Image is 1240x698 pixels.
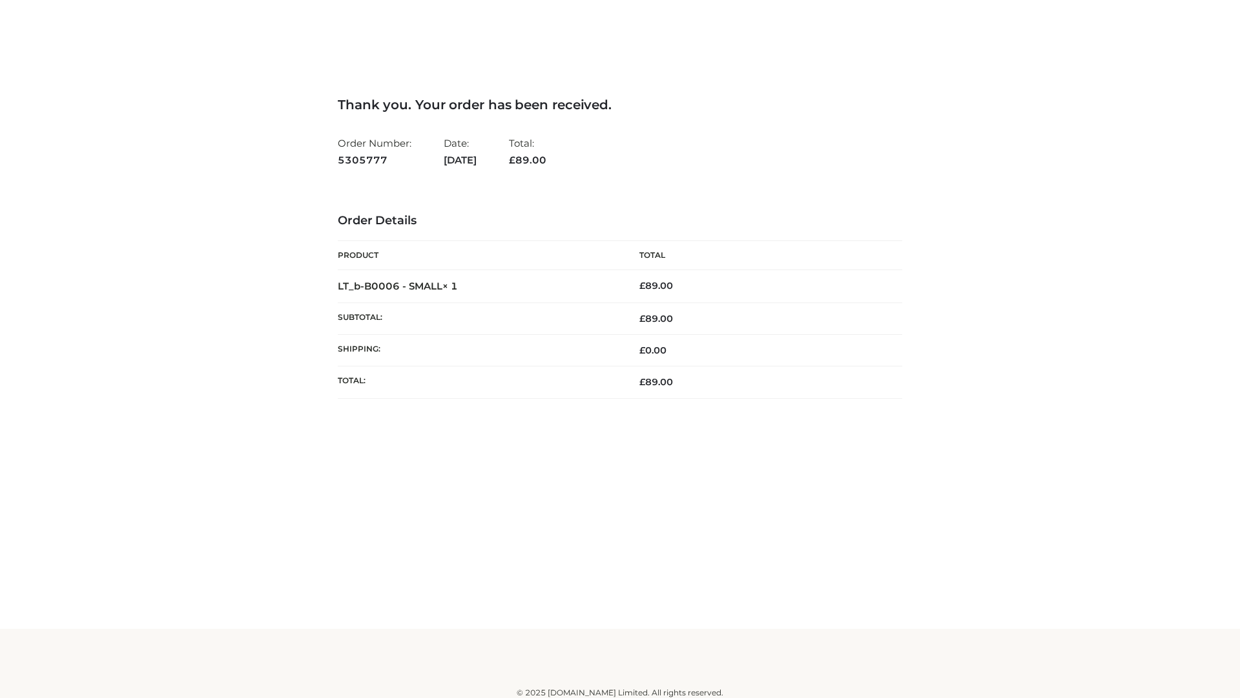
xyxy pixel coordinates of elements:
[338,132,411,171] li: Order Number:
[338,241,620,270] th: Product
[639,313,645,324] span: £
[442,280,458,292] strong: × 1
[639,280,645,291] span: £
[338,302,620,334] th: Subtotal:
[338,335,620,366] th: Shipping:
[444,152,477,169] strong: [DATE]
[338,214,902,228] h3: Order Details
[338,366,620,398] th: Total:
[639,344,645,356] span: £
[509,132,546,171] li: Total:
[639,376,645,388] span: £
[444,132,477,171] li: Date:
[639,313,673,324] span: 89.00
[338,97,902,112] h3: Thank you. Your order has been received.
[509,154,546,166] span: 89.00
[509,154,515,166] span: £
[639,344,666,356] bdi: 0.00
[338,152,411,169] strong: 5305777
[338,280,458,292] strong: LT_b-B0006 - SMALL
[639,376,673,388] span: 89.00
[639,280,673,291] bdi: 89.00
[620,241,902,270] th: Total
